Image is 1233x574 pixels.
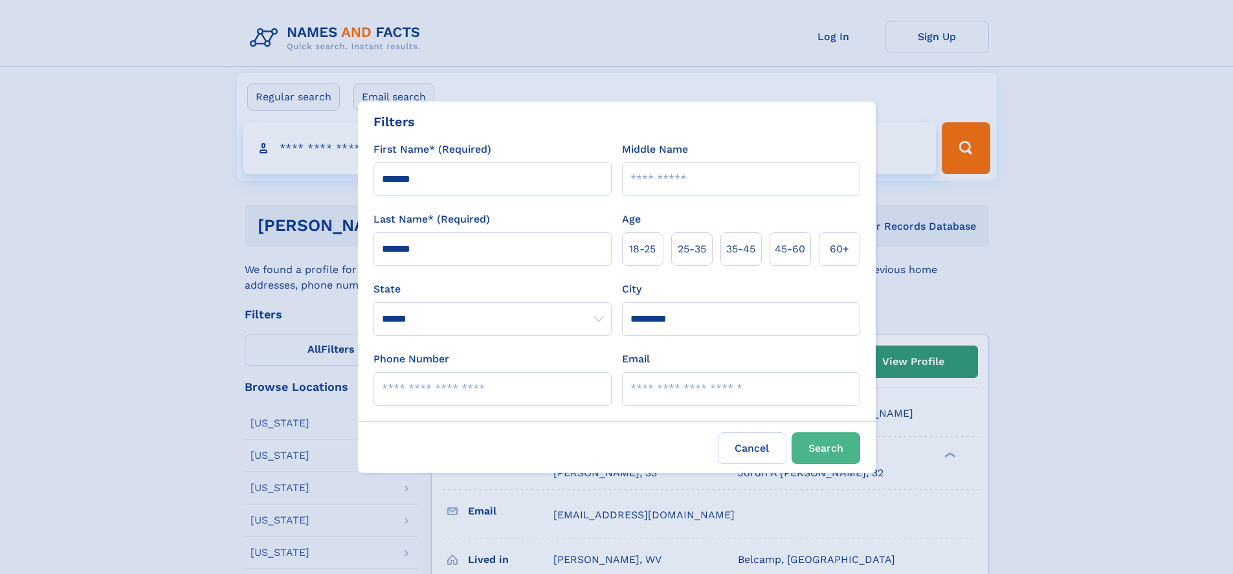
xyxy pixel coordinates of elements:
label: Cancel [718,432,786,464]
span: 35‑45 [726,241,755,257]
label: Phone Number [373,351,449,367]
span: 60+ [830,241,849,257]
label: Email [622,351,650,367]
div: Filters [373,112,415,131]
button: Search [792,432,860,464]
label: Last Name* (Required) [373,212,490,227]
span: 25‑35 [678,241,706,257]
label: State [373,281,612,297]
label: Middle Name [622,142,688,157]
span: 45‑60 [775,241,805,257]
span: 18‑25 [629,241,656,257]
label: Age [622,212,641,227]
label: City [622,281,641,297]
label: First Name* (Required) [373,142,491,157]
